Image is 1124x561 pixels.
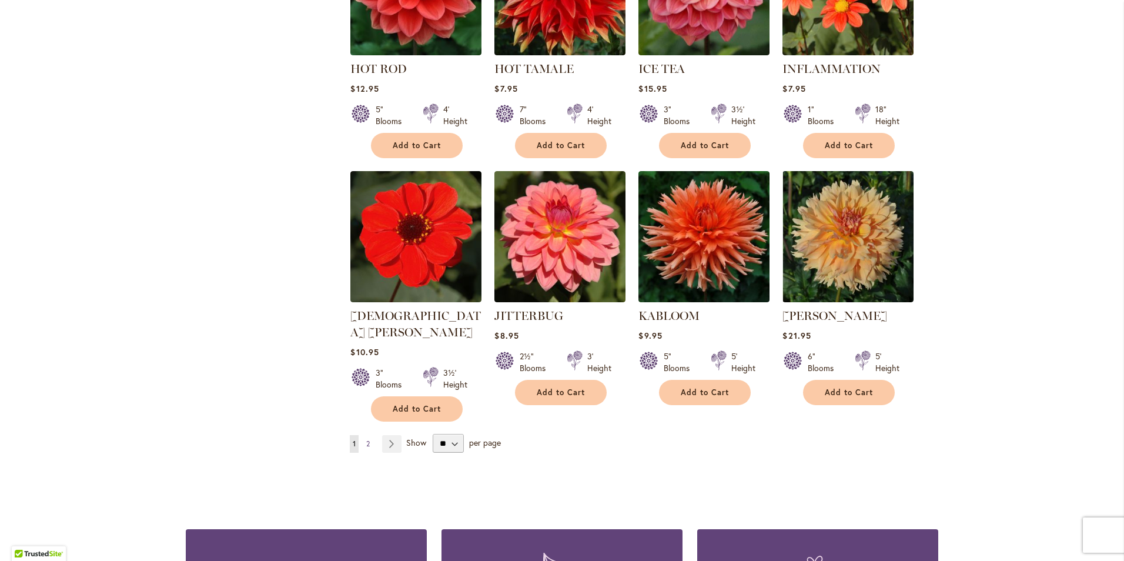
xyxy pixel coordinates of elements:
[638,293,770,305] a: KABLOOM
[664,350,697,374] div: 5" Blooms
[494,309,563,323] a: JITTERBUG
[537,141,585,151] span: Add to Cart
[808,350,841,374] div: 6" Blooms
[494,83,517,94] span: $7.95
[782,46,914,58] a: INFLAMMATION
[494,293,625,305] a: JITTERBUG
[638,62,685,76] a: ICE TEA
[376,367,409,390] div: 3" Blooms
[587,350,611,374] div: 3' Height
[638,171,770,302] img: KABLOOM
[782,83,805,94] span: $7.95
[366,439,370,448] span: 2
[638,46,770,58] a: ICE TEA
[803,380,895,405] button: Add to Cart
[587,103,611,127] div: 4' Height
[494,46,625,58] a: Hot Tamale
[664,103,697,127] div: 3" Blooms
[638,330,662,341] span: $9.95
[515,133,607,158] button: Add to Cart
[376,103,409,127] div: 5" Blooms
[782,309,887,323] a: [PERSON_NAME]
[494,171,625,302] img: JITTERBUG
[350,293,481,305] a: JAPANESE BISHOP
[782,293,914,305] a: KARMEL KORN
[371,396,463,422] button: Add to Cart
[537,388,585,398] span: Add to Cart
[659,380,751,405] button: Add to Cart
[659,133,751,158] button: Add to Cart
[825,388,873,398] span: Add to Cart
[825,141,873,151] span: Add to Cart
[494,330,518,341] span: $8.95
[350,46,481,58] a: HOT ROD
[782,171,914,302] img: KARMEL KORN
[731,103,755,127] div: 3½' Height
[350,309,481,339] a: [DEMOGRAPHIC_DATA] [PERSON_NAME]
[638,83,667,94] span: $15.95
[350,171,481,302] img: JAPANESE BISHOP
[353,439,356,448] span: 1
[803,133,895,158] button: Add to Cart
[638,309,700,323] a: KABLOOM
[350,83,379,94] span: $12.95
[782,330,811,341] span: $21.95
[681,388,729,398] span: Add to Cart
[443,367,467,390] div: 3½' Height
[782,62,881,76] a: INFLAMMATION
[393,404,441,414] span: Add to Cart
[494,62,574,76] a: HOT TAMALE
[350,346,379,358] span: $10.95
[371,133,463,158] button: Add to Cart
[393,141,441,151] span: Add to Cart
[9,519,42,552] iframe: Launch Accessibility Center
[520,350,553,374] div: 2½" Blooms
[520,103,553,127] div: 7" Blooms
[875,350,899,374] div: 5' Height
[808,103,841,127] div: 1" Blooms
[731,350,755,374] div: 5' Height
[443,103,467,127] div: 4' Height
[350,62,407,76] a: HOT ROD
[363,435,373,453] a: 2
[681,141,729,151] span: Add to Cart
[406,437,426,448] span: Show
[875,103,899,127] div: 18" Height
[469,437,501,448] span: per page
[515,380,607,405] button: Add to Cart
